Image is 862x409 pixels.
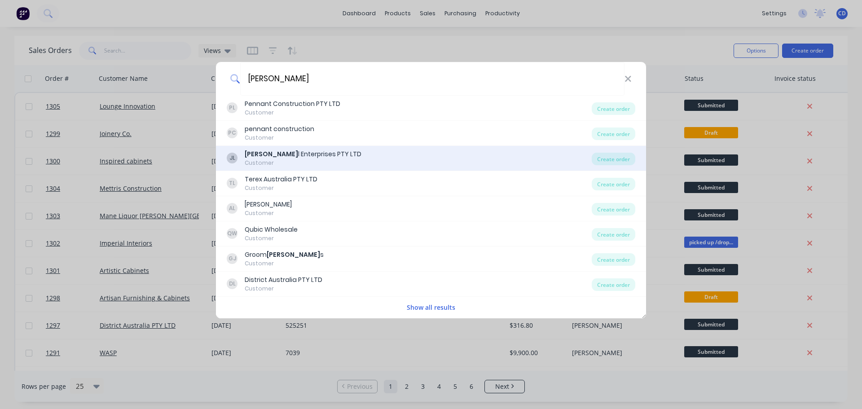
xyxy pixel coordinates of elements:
div: District Australia PTY LTD [245,275,322,285]
div: QW [227,228,237,239]
div: Create order [592,128,635,140]
div: Create order [592,203,635,215]
div: Pennant Construction PTY LTD [245,99,340,109]
div: TL [227,178,237,189]
div: [PERSON_NAME] [245,200,292,209]
b: [PERSON_NAME] [245,150,298,158]
div: JL [227,153,237,163]
div: Customer [245,259,324,268]
div: Create order [592,178,635,190]
div: GJ [227,253,237,264]
b: [PERSON_NAME] [267,250,320,259]
div: Terex Australia PTY LTD [245,175,317,184]
div: Groom s [245,250,324,259]
div: Customer [245,184,317,192]
div: Create order [592,102,635,115]
input: Enter a customer name to create a new order... [240,62,625,96]
div: Create order [592,253,635,266]
div: pennant construction [245,124,314,134]
div: Customer [245,234,298,242]
div: DL [227,278,237,289]
div: AL [227,203,237,214]
div: Customer [245,134,314,142]
div: Customer [245,109,340,117]
div: Customer [245,209,292,217]
div: Create order [592,228,635,241]
div: Customer [245,285,322,293]
button: Show all results [404,302,458,312]
div: PL [227,102,237,113]
div: Qubic Wholesale [245,225,298,234]
div: l Enterprises PTY LTD [245,150,361,159]
div: PC [227,128,237,138]
div: Customer [245,159,361,167]
div: Create order [592,278,635,291]
div: Create order [592,153,635,165]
